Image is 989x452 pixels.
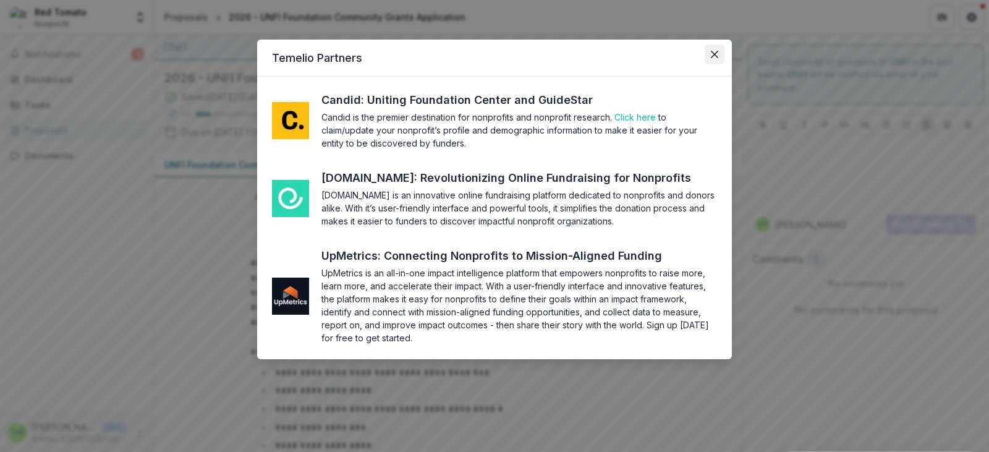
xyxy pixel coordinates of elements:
[272,102,309,139] img: me
[257,40,732,77] header: Temelio Partners
[321,189,717,228] section: [DOMAIN_NAME] is an innovative online fundraising platform dedicated to nonprofits and donors ali...
[321,267,717,344] section: UpMetrics is an all-in-one impact intelligence platform that empowers nonprofits to raise more, l...
[272,180,309,217] img: me
[321,111,717,150] section: Candid is the premier destination for nonprofits and nonprofit research. to claim/update your non...
[321,92,616,108] a: Candid: Uniting Foundation Center and GuideStar
[321,169,714,186] a: [DOMAIN_NAME]: Revolutionizing Online Fundraising for Nonprofits
[705,45,724,64] button: Close
[614,112,656,122] a: Click here
[272,278,309,315] img: me
[321,247,685,264] a: UpMetrics: Connecting Nonprofits to Mission-Aligned Funding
